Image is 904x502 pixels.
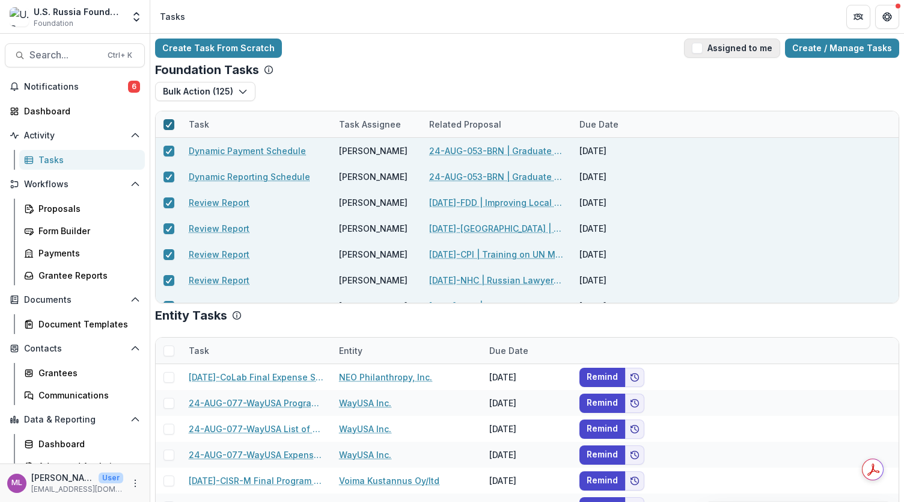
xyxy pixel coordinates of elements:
[572,138,662,164] div: [DATE]
[572,293,662,319] div: [DATE]
[24,344,126,354] span: Contacts
[189,144,306,157] a: Dynamic Payment Schedule
[189,222,249,235] a: Review Report
[5,101,145,121] a: Dashboard
[31,484,123,495] p: [EMAIL_ADDRESS][DOMAIN_NAME]
[482,442,572,468] div: [DATE]
[572,164,662,190] div: [DATE]
[572,241,662,267] div: [DATE]
[182,338,332,364] div: Task
[155,39,282,58] a: Create Task From Scratch
[38,367,135,379] div: Grantees
[19,456,145,476] a: Advanced Analytics
[625,471,644,491] button: Add to friends
[189,170,310,183] a: Dynamic Reporting Schedule
[38,269,135,282] div: Grantee Reports
[189,397,325,409] a: 24-AUG-077-WayUSA Program Report #2
[38,153,135,166] div: Tasks
[875,5,899,29] button: Get Help
[429,222,565,235] a: [DATE]-[GEOGRAPHIC_DATA] | Fostering the Next Generation of Russia-focused Professionals
[24,105,135,117] div: Dashboard
[429,248,565,261] a: [DATE]-CPI | Training on UN Mechanisms and publication of a Hands-On Guide on the defense of lawy...
[579,394,625,413] button: Remind
[625,394,644,413] button: Add to friends
[332,344,370,357] div: Entity
[155,308,227,323] p: Entity Tasks
[429,196,565,209] a: [DATE]-FDD | Improving Local Governance Competence Among Rising Exiled Russian Civil Society Leaders
[19,434,145,454] a: Dashboard
[5,126,145,145] button: Open Activity
[24,131,126,141] span: Activity
[579,420,625,439] button: Remind
[182,111,332,137] div: Task
[339,474,439,487] a: Voima Kustannus Oy/ltd
[339,222,408,235] div: [PERSON_NAME]
[19,221,145,241] a: Form Builder
[5,77,145,96] button: Notifications6
[5,43,145,67] button: Search...
[189,248,249,261] a: Review Report
[19,243,145,263] a: Payments
[10,7,29,26] img: U.S. Russia Foundation
[572,111,662,137] div: Due Date
[339,423,391,435] a: WayUSA Inc.
[339,144,408,157] div: [PERSON_NAME]
[625,368,644,387] button: Add to friends
[482,364,572,390] div: [DATE]
[155,8,190,25] nav: breadcrumb
[5,410,145,429] button: Open Data & Reporting
[572,215,662,241] div: [DATE]
[155,63,259,77] p: Foundation Tasks
[579,471,625,491] button: Remind
[339,170,408,183] div: [PERSON_NAME]
[128,81,140,93] span: 6
[182,344,216,357] div: Task
[339,397,391,409] a: WayUSA Inc.
[19,265,145,285] a: Grantee Reports
[189,274,249,287] a: Review Report
[422,118,508,131] div: Related Proposal
[182,118,216,131] div: Task
[684,39,780,58] button: Assigned to me
[625,420,644,439] button: Add to friends
[339,196,408,209] div: [PERSON_NAME]
[572,190,662,215] div: [DATE]
[482,416,572,442] div: [DATE]
[482,390,572,416] div: [DATE]
[24,82,128,92] span: Notifications
[189,300,249,312] a: Review Report
[34,5,123,18] div: U.S. Russia Foundation
[24,415,126,425] span: Data & Reporting
[846,5,870,29] button: Partners
[572,118,626,131] div: Due Date
[482,338,572,364] div: Due Date
[38,460,135,473] div: Advanced Analytics
[332,111,422,137] div: Task Assignee
[482,344,536,357] div: Due Date
[128,5,145,29] button: Open entity switcher
[11,479,22,487] div: Maria Lvova
[38,438,135,450] div: Dashboard
[24,179,126,190] span: Workflows
[339,274,408,287] div: [PERSON_NAME]
[785,39,899,58] a: Create / Manage Tasks
[429,300,565,312] a: [DATE]-CTA | Freedom Degree Online Matching System
[339,300,408,312] div: [PERSON_NAME]
[31,471,94,484] p: [PERSON_NAME]
[38,247,135,259] div: Payments
[422,111,572,137] div: Related Proposal
[38,318,135,330] div: Document Templates
[572,267,662,293] div: [DATE]
[579,445,625,465] button: Remind
[19,385,145,405] a: Communications
[155,82,255,101] button: Bulk Action (125)
[5,339,145,358] button: Open Contacts
[189,448,325,461] a: 24-AUG-077-WayUSA Expense Summary #2
[5,290,145,309] button: Open Documents
[38,225,135,237] div: Form Builder
[38,389,135,401] div: Communications
[19,363,145,383] a: Grantees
